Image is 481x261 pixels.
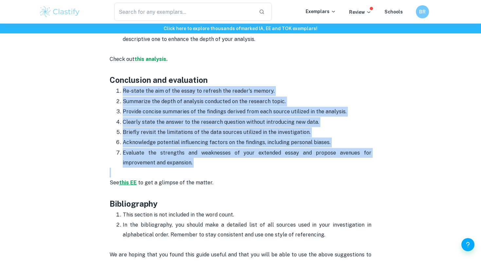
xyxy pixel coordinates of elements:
[416,5,429,18] button: BR
[123,220,371,240] p: In the bibliography, you should make a detailed list of all sources used in your investigation in...
[123,127,371,137] p: Briefly revisit the limitations of the data sources utilized in the investigation.
[123,97,371,106] p: Summarize the depth of analysis conducted on the research topic.
[39,5,80,18] img: Clastify logo
[306,8,336,15] p: Exemplars
[123,138,371,147] p: Acknowledge potential influencing factors on the findings, including personal biases.
[123,24,371,44] p: In your extended essay, adopt a critical and analytical approach rather than a narrative or descr...
[110,74,371,86] h3: Conclusion and evaluation
[419,8,426,15] h6: BR
[123,107,371,117] p: Provide concise summaries of the findings derived from each source utilized in the analysis.
[119,179,137,186] a: this EE
[123,117,371,127] p: Clearly state the answer to the research question without introducing new data.
[134,56,168,62] a: this analysis.
[461,238,474,251] button: Help and Feedback
[114,3,254,21] input: Search for any exemplars...
[110,199,158,208] strong: Bibliography
[110,54,371,64] p: Check out
[349,9,371,16] p: Review
[384,9,403,14] a: Schools
[123,86,371,96] p: Re-state the aim of the essay to refresh the reader's memory.
[123,210,371,220] p: This section is not included in the word count.
[123,148,371,168] p: Evaluate the strengths and weaknesses of your extended essay and propose avenues for improvement ...
[1,25,480,32] h6: Click here to explore thousands of marked IA, EE and TOK exemplars !
[110,168,371,188] p: See to get a glimpse of the matter.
